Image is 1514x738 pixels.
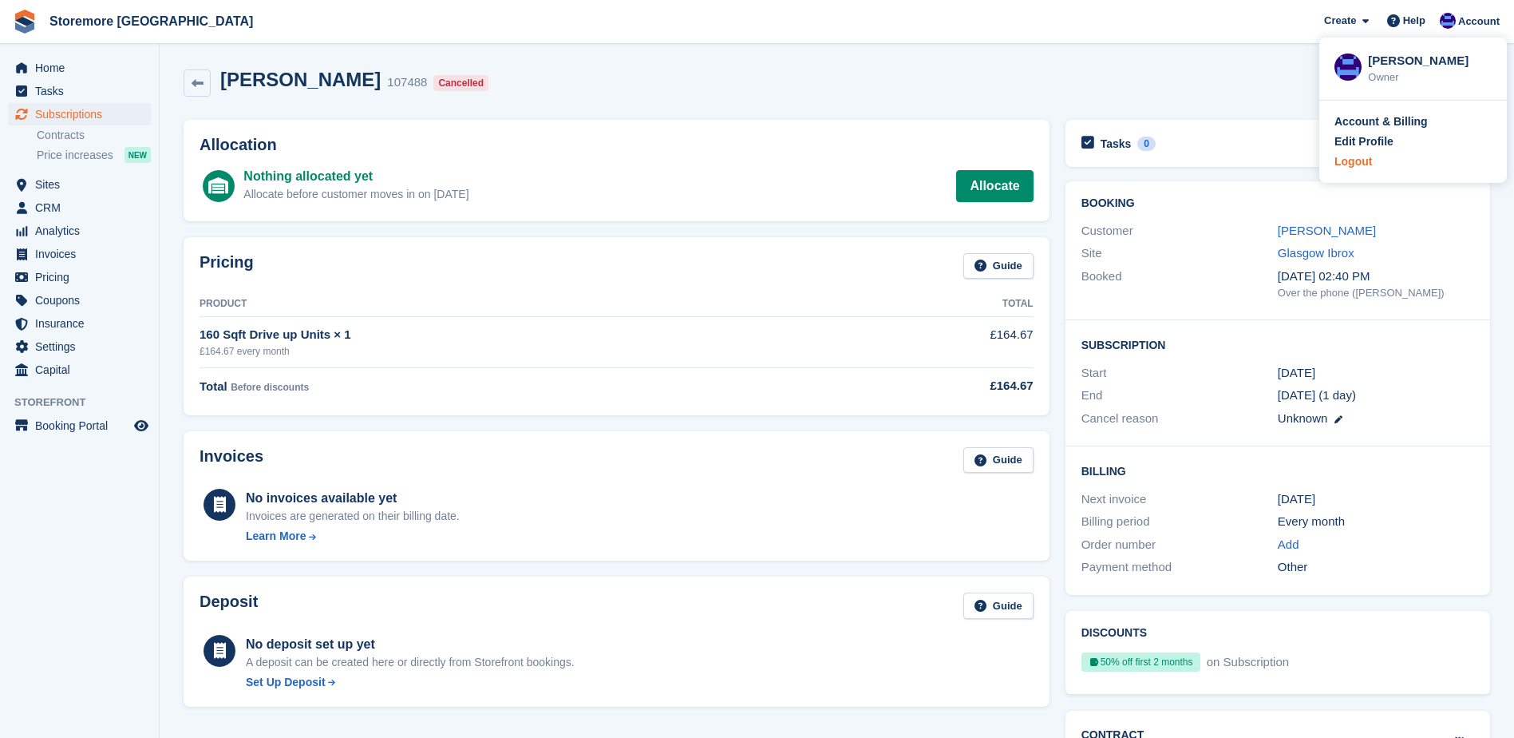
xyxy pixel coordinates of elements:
a: Set Up Deposit [246,674,575,691]
h2: [PERSON_NAME] [220,69,381,90]
span: Storefront [14,395,159,411]
div: Booked [1081,268,1278,301]
div: NEW [125,147,151,163]
span: [DATE] (1 day) [1278,388,1356,402]
span: Home [35,57,131,79]
span: Analytics [35,220,131,242]
span: Total [200,379,227,393]
a: Logout [1334,153,1492,170]
span: Account [1458,14,1500,30]
div: 0 [1137,137,1156,151]
a: menu [8,266,151,288]
a: menu [8,57,151,79]
h2: Pricing [200,253,254,280]
div: [DATE] [1278,490,1474,509]
div: Billing period [1081,513,1278,531]
h2: Subscription [1081,336,1474,352]
span: Invoices [35,243,131,265]
div: No deposit set up yet [246,635,575,654]
div: Logout [1334,153,1372,170]
span: Create [1324,13,1356,29]
a: menu [8,173,151,196]
div: Nothing allocated yet [243,167,468,186]
span: Insurance [35,312,131,335]
div: Set Up Deposit [246,674,326,691]
a: [PERSON_NAME] [1278,224,1376,237]
div: £164.67 every month [200,344,848,359]
h2: Discounts [1081,627,1474,640]
th: Product [200,292,848,317]
a: Glasgow Ibrox [1278,246,1354,260]
span: Unknown [1278,411,1328,425]
div: £164.67 [848,377,1033,395]
a: Guide [963,447,1034,474]
a: menu [8,196,151,219]
a: Learn More [246,528,460,545]
span: Settings [35,335,131,358]
h2: Booking [1081,197,1474,210]
span: Price increases [37,148,113,163]
td: £164.67 [848,317,1033,367]
div: 107488 [387,73,427,92]
img: Angela [1440,13,1456,29]
div: Payment method [1081,558,1278,577]
div: Customer [1081,222,1278,240]
div: Next invoice [1081,490,1278,509]
a: menu [8,312,151,335]
a: Contracts [37,128,151,143]
a: menu [8,415,151,437]
th: Total [848,292,1033,317]
span: Pricing [35,266,131,288]
div: Cancelled [433,75,488,91]
a: Account & Billing [1334,113,1492,130]
div: 160 Sqft Drive up Units × 1 [200,326,848,344]
a: Storemore [GEOGRAPHIC_DATA] [43,8,259,34]
div: Order number [1081,536,1278,554]
span: Tasks [35,80,131,102]
span: Booking Portal [35,415,131,437]
div: Invoices are generated on their billing date. [246,508,460,525]
img: stora-icon-8386f47178a22dfd0bd8f6a31ec36ba5ce8667c1dd55bd0f319d3a0aa187defe.svg [13,10,37,34]
h2: Tasks [1101,137,1132,151]
a: Allocate [956,170,1033,202]
a: Price increases NEW [37,146,151,164]
div: [PERSON_NAME] [1368,52,1492,66]
a: Preview store [132,416,151,435]
a: menu [8,220,151,242]
div: No invoices available yet [246,489,460,508]
p: A deposit can be created here or directly from Storefront bookings. [246,654,575,671]
a: menu [8,243,151,265]
a: menu [8,335,151,358]
h2: Deposit [200,593,258,619]
span: Sites [35,173,131,196]
a: Guide [963,253,1034,280]
span: CRM [35,196,131,219]
div: Account & Billing [1334,113,1428,130]
div: Over the phone ([PERSON_NAME]) [1278,285,1474,301]
div: Every month [1278,513,1474,531]
span: Help [1403,13,1425,29]
div: Start [1081,364,1278,383]
a: menu [8,80,151,102]
h2: Billing [1081,462,1474,478]
span: Subscriptions [35,103,131,125]
div: [DATE] 02:40 PM [1278,268,1474,286]
h2: Allocation [200,136,1034,154]
div: End [1081,387,1278,405]
div: Allocate before customer moves in on [DATE] [243,186,468,203]
img: Angela [1334,54,1362,81]
span: on Subscription [1204,655,1289,669]
time: 2025-10-04 00:00:00 UTC [1278,364,1315,383]
div: Other [1278,558,1474,577]
a: Guide [963,593,1034,619]
a: Add [1278,536,1299,554]
a: menu [8,103,151,125]
h2: Invoices [200,447,263,474]
a: menu [8,289,151,311]
div: Site [1081,244,1278,263]
span: Before discounts [231,382,309,393]
div: Edit Profile [1334,133,1393,150]
span: Capital [35,359,131,381]
span: Coupons [35,289,131,311]
div: Cancel reason [1081,410,1278,428]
